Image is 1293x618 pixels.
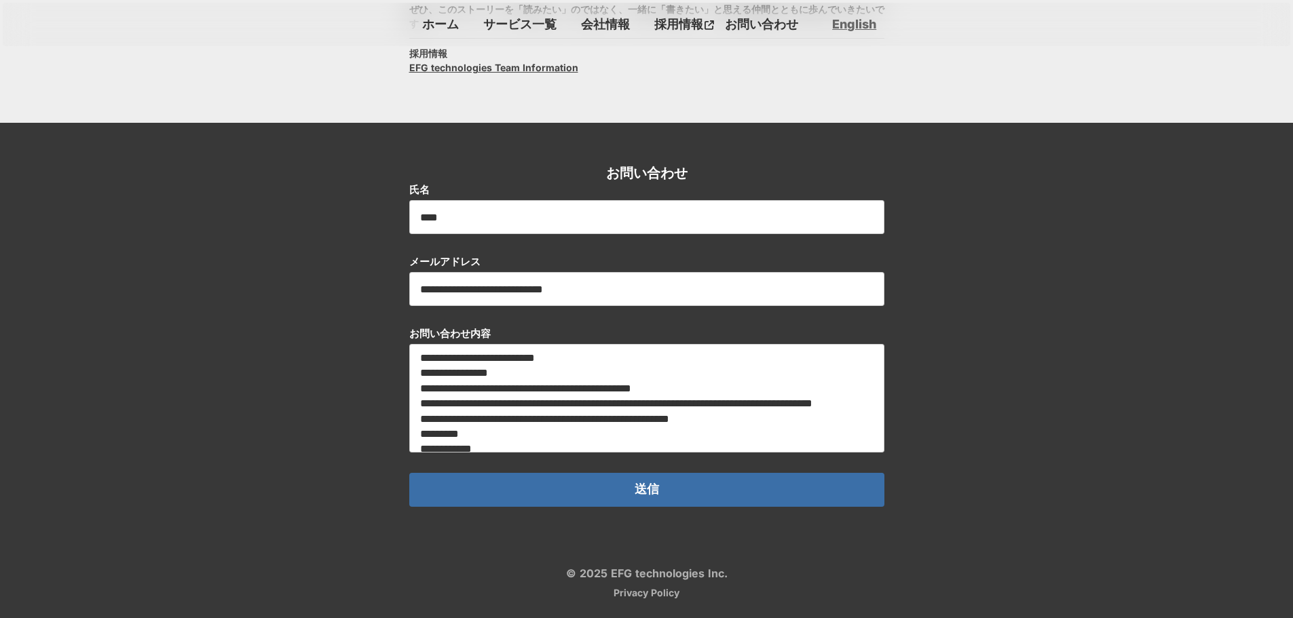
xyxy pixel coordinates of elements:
[566,568,728,579] p: © 2025 EFG technologies Inc.
[409,326,491,341] p: お問い合わせ内容
[832,16,876,33] a: English
[606,163,688,182] h2: お問い合わせ
[614,588,679,598] a: Privacy Policy
[417,13,464,35] a: ホーム
[649,13,705,35] p: 採用情報
[719,13,804,35] a: お問い合わせ
[649,13,719,35] a: 採用情報
[409,46,447,60] h3: 採用情報
[409,182,430,197] p: 氏名
[635,483,659,497] p: 送信
[409,473,884,507] button: 送信
[478,13,562,35] a: サービス一覧
[409,254,481,269] p: メールアドレス
[576,13,635,35] a: 会社情報
[409,60,578,75] a: EFG technologies Team Information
